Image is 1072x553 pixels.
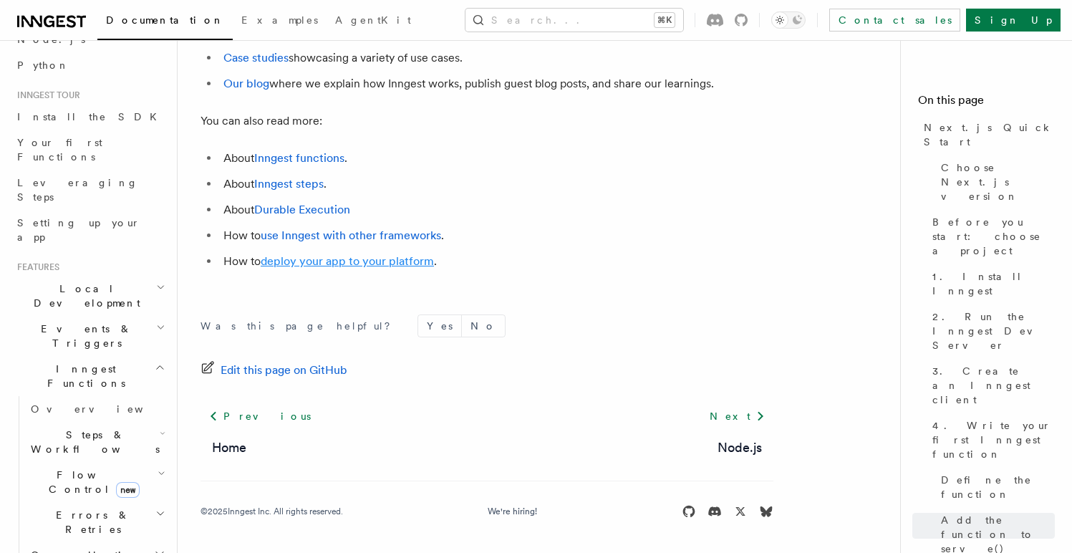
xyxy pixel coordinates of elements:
[927,358,1055,413] a: 3. Create an Inngest client
[927,304,1055,358] a: 2. Run the Inngest Dev Server
[25,422,168,462] button: Steps & Workflows
[11,170,168,210] a: Leveraging Steps
[219,48,773,68] li: showcasing a variety of use cases.
[25,462,168,502] button: Flow Controlnew
[97,4,233,40] a: Documentation
[932,364,1055,407] span: 3. Create an Inngest client
[201,111,773,131] p: You can also read more:
[327,4,420,39] a: AgentKit
[219,200,773,220] li: About
[932,309,1055,352] span: 2. Run the Inngest Dev Server
[116,482,140,498] span: new
[223,77,269,90] a: Our blog
[241,14,318,26] span: Examples
[935,155,1055,209] a: Choose Next.js version
[201,403,319,429] a: Previous
[201,506,343,517] div: © 2025 Inngest Inc. All rights reserved.
[11,282,156,310] span: Local Development
[25,396,168,422] a: Overview
[25,502,168,542] button: Errors & Retries
[106,14,224,26] span: Documentation
[935,467,1055,507] a: Define the function
[17,111,165,122] span: Install the SDK
[829,9,960,32] a: Contact sales
[17,177,138,203] span: Leveraging Steps
[11,261,59,273] span: Features
[219,251,773,271] li: How to .
[254,177,324,191] a: Inngest steps
[11,322,156,350] span: Events & Triggers
[233,4,327,39] a: Examples
[221,360,347,380] span: Edit this page on GitHub
[261,254,434,268] a: deploy your app to your platform
[927,413,1055,467] a: 4. Write your first Inngest function
[223,51,289,64] a: Case studies
[219,226,773,246] li: How to .
[11,316,168,356] button: Events & Triggers
[219,174,773,194] li: About .
[927,264,1055,304] a: 1. Install Inngest
[918,115,1055,155] a: Next.js Quick Start
[11,210,168,250] a: Setting up your app
[927,209,1055,264] a: Before you start: choose a project
[941,160,1055,203] span: Choose Next.js version
[17,137,102,163] span: Your first Functions
[201,319,400,333] p: Was this page helpful?
[941,473,1055,501] span: Define the function
[219,148,773,168] li: About .
[771,11,806,29] button: Toggle dark mode
[655,13,675,27] kbd: ⌘K
[261,229,441,242] a: use Inngest with other frameworks
[254,151,344,165] a: Inngest functions
[11,104,168,130] a: Install the SDK
[924,120,1055,149] span: Next.js Quick Start
[932,418,1055,461] span: 4. Write your first Inngest function
[25,428,160,456] span: Steps & Workflows
[966,9,1061,32] a: Sign Up
[932,269,1055,298] span: 1. Install Inngest
[11,362,155,390] span: Inngest Functions
[462,315,505,337] button: No
[11,90,80,101] span: Inngest tour
[25,468,158,496] span: Flow Control
[17,59,69,71] span: Python
[31,403,178,415] span: Overview
[201,360,347,380] a: Edit this page on GitHub
[932,215,1055,258] span: Before you start: choose a project
[11,356,168,396] button: Inngest Functions
[25,508,155,537] span: Errors & Retries
[465,9,683,32] button: Search...⌘K
[219,74,773,94] li: where we explain how Inngest works, publish guest blog posts, and share our learnings.
[718,438,762,458] a: Node.js
[11,276,168,316] button: Local Development
[11,130,168,170] a: Your first Functions
[488,506,537,517] a: We're hiring!
[17,217,140,243] span: Setting up your app
[918,92,1055,115] h4: On this page
[212,438,246,458] a: Home
[254,203,350,216] a: Durable Execution
[701,403,773,429] a: Next
[11,52,168,78] a: Python
[418,315,461,337] button: Yes
[335,14,411,26] span: AgentKit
